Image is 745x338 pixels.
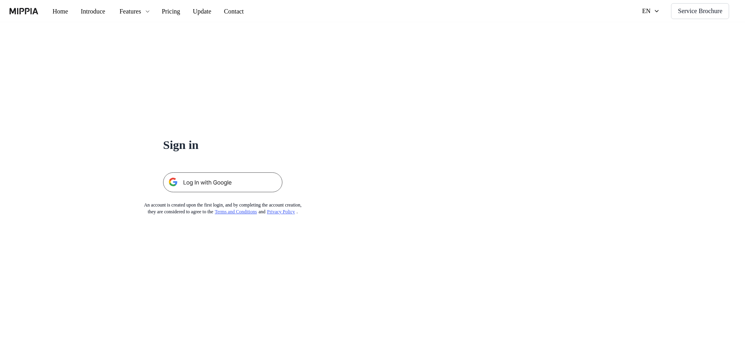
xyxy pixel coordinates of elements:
[76,4,117,19] button: Introduce
[10,8,38,14] img: logo
[46,4,76,19] button: Home
[629,3,659,19] button: EN
[216,209,265,214] a: Terms and Conditions
[198,0,232,22] a: Update
[163,137,282,153] h1: Sign in
[117,4,165,19] button: Features
[198,4,232,19] button: Update
[232,4,268,19] button: Contact
[635,6,646,16] div: EN
[665,3,729,19] button: Service Brochure
[277,209,307,214] a: Privacy Policy
[131,202,315,215] div: An account is created upon the first login, and by completing the account creation, they are cons...
[165,4,198,19] button: Pricing
[124,7,152,16] div: Features
[163,172,282,192] img: 구글 로그인 버튼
